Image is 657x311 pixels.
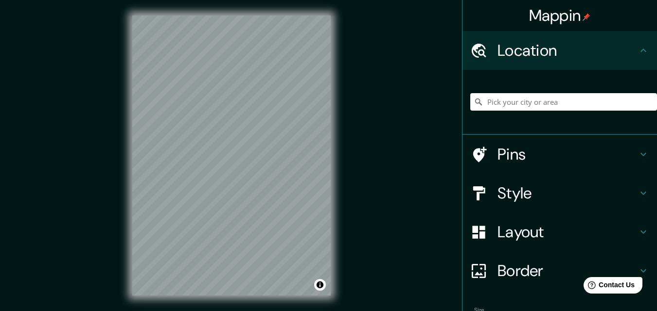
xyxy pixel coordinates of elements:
[470,93,657,111] input: Pick your city or area
[497,183,638,203] h4: Style
[497,261,638,280] h4: Border
[529,6,591,25] h4: Mappin
[462,135,657,174] div: Pins
[314,279,326,291] button: Toggle attribution
[132,16,331,295] canvas: Map
[497,41,638,60] h4: Location
[462,31,657,70] div: Location
[497,222,638,242] h4: Layout
[583,13,590,21] img: pin-icon.png
[462,251,657,290] div: Border
[462,213,657,251] div: Layout
[462,174,657,213] div: Style
[497,145,638,164] h4: Pins
[570,273,646,300] iframe: Help widget launcher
